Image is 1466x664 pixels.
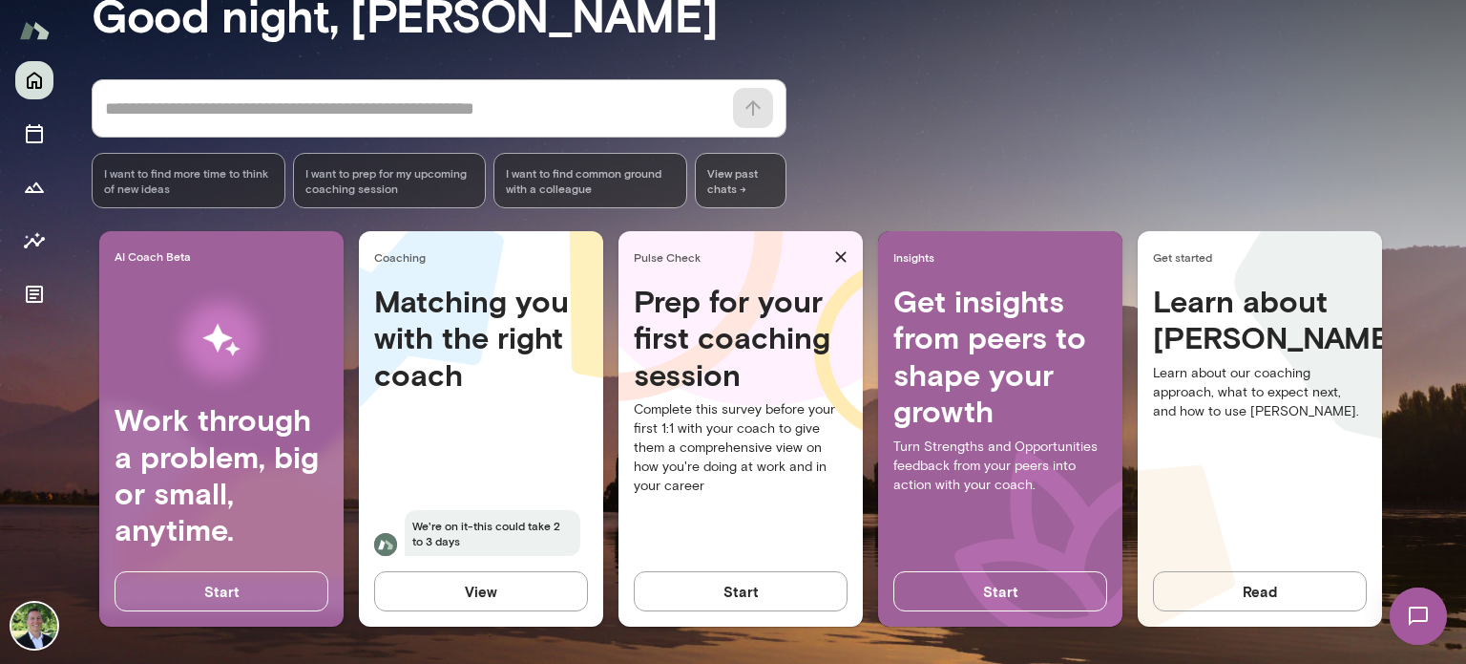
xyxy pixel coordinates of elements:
[506,165,675,196] span: I want to find common ground with a colleague
[136,280,306,401] img: AI Workflows
[634,249,827,265] span: Pulse Check
[634,283,848,393] h4: Prep for your first coaching session
[1153,283,1367,356] h4: Learn about [PERSON_NAME]
[11,603,57,649] img: Stefan Berentsen
[893,571,1107,611] button: Start
[19,12,50,49] img: Mento
[15,275,53,313] button: Documents
[15,168,53,206] button: Growth Plan
[115,248,336,264] span: AI Coach Beta
[293,153,487,208] div: I want to prep for my upcoming coaching session
[1153,571,1367,611] button: Read
[634,571,848,611] button: Start
[15,61,53,99] button: Home
[15,222,53,260] button: Insights
[305,165,474,196] span: I want to prep for my upcoming coaching session
[104,165,273,196] span: I want to find more time to think of new ideas
[634,400,848,496] p: Complete this survey before your first 1:1 with your coach to give them a comprehensive view on h...
[92,153,285,208] div: I want to find more time to think of new ideas
[374,571,588,611] button: View
[374,283,588,393] h4: Matching you with the right coach
[374,249,596,265] span: Coaching
[893,249,1115,265] span: Insights
[893,283,1107,430] h4: Get insights from peers to shape your growth
[405,510,580,556] span: We're on it-this could take 2 to 3 days
[115,571,328,611] button: Start
[893,438,1107,495] p: Turn Strengths and Opportunities feedback from your peers into action with your coach.
[695,153,786,208] span: View past chats ->
[1153,364,1367,421] p: Learn about our coaching approach, what to expect next, and how to use [PERSON_NAME].
[1153,249,1374,265] span: Get started
[15,115,53,153] button: Sessions
[115,401,328,548] h4: Work through a problem, big or small, anytime.
[493,153,687,208] div: I want to find common ground with a colleague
